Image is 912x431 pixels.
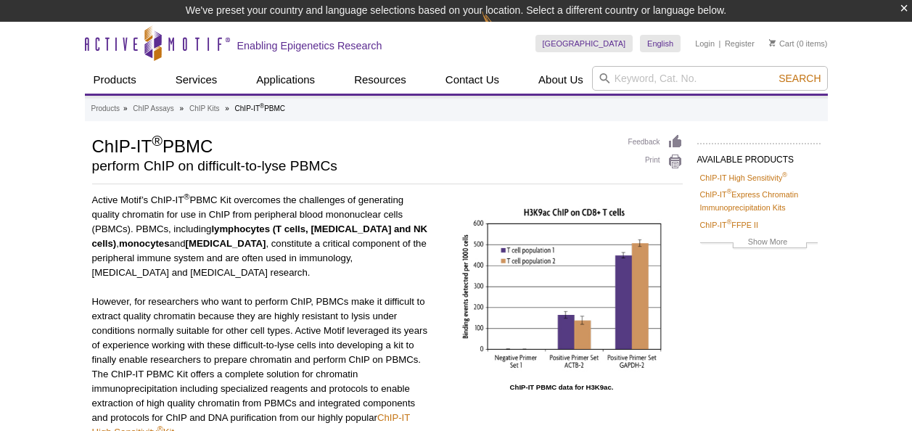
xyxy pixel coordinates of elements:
[779,73,821,84] span: Search
[719,35,721,52] li: |
[345,66,415,94] a: Resources
[247,66,324,94] a: Applications
[437,66,508,94] a: Contact Us
[167,66,226,94] a: Services
[92,134,614,156] h1: ChIP-IT PBMC
[700,218,758,231] a: ChIP-IT®FFPE II
[92,193,430,280] p: Active Motif’s ChIP-IT PBMC Kit overcomes the challenges of generating quality chromatin for use ...
[180,104,184,112] li: »
[260,102,264,110] sup: ®
[453,193,670,376] img: PBMC ChIP on CD8+ T Cells
[592,66,828,91] input: Keyword, Cat. No.
[530,66,592,94] a: About Us
[727,189,732,196] sup: ®
[85,66,145,94] a: Products
[189,102,220,115] a: ChIP Kits
[92,160,614,173] h2: perform ChIP on difficult-to-lyse PBMCs
[628,154,683,170] a: Print
[640,35,681,52] a: English
[782,171,787,178] sup: ®
[774,72,825,85] button: Search
[237,39,382,52] h2: Enabling Epigenetics Research
[727,218,732,226] sup: ®
[235,104,286,112] li: ChIP-IT PBMC
[184,192,189,201] sup: ®
[186,238,266,249] strong: [MEDICAL_DATA]
[133,102,174,115] a: ChIP Assays
[123,104,128,112] li: »
[700,188,818,214] a: ChIP-IT®Express Chromatin Immunoprecipitation Kits
[91,102,120,115] a: Products
[769,38,794,49] a: Cart
[482,11,520,45] img: Change Here
[92,223,428,249] strong: lymphocytes (T cells, [MEDICAL_DATA] and NK cells)
[695,38,715,49] a: Login
[152,133,163,149] sup: ®
[725,38,755,49] a: Register
[510,383,614,391] strong: ChIP-IT PBMC data for H3K9ac.
[769,39,776,46] img: Your Cart
[119,238,170,249] strong: monocytes
[700,171,787,184] a: ChIP-IT High Sensitivity®
[769,35,828,52] li: (0 items)
[225,104,229,112] li: »
[535,35,633,52] a: [GEOGRAPHIC_DATA]
[697,143,821,169] h2: AVAILABLE PRODUCTS
[700,235,818,252] a: Show More
[628,134,683,150] a: Feedback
